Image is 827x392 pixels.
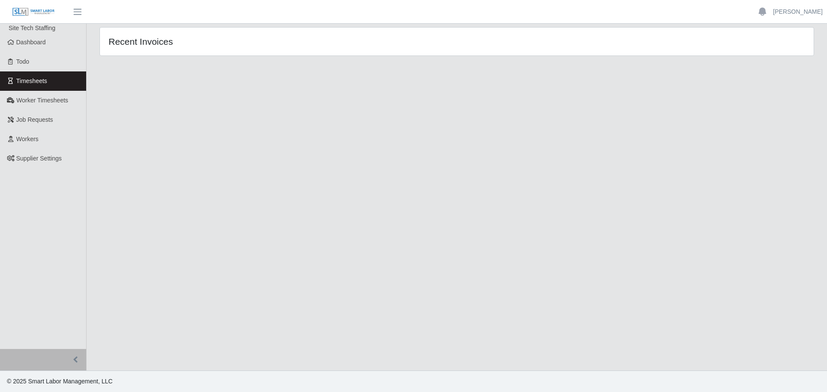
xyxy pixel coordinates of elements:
[16,136,39,142] span: Workers
[16,155,62,162] span: Supplier Settings
[12,7,55,17] img: SLM Logo
[109,36,391,47] h4: Recent Invoices
[773,7,823,16] a: [PERSON_NAME]
[16,97,68,104] span: Worker Timesheets
[16,77,47,84] span: Timesheets
[16,39,46,46] span: Dashboard
[7,378,112,385] span: © 2025 Smart Labor Management, LLC
[16,116,53,123] span: Job Requests
[16,58,29,65] span: Todo
[9,25,55,31] span: Site Tech Staffing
